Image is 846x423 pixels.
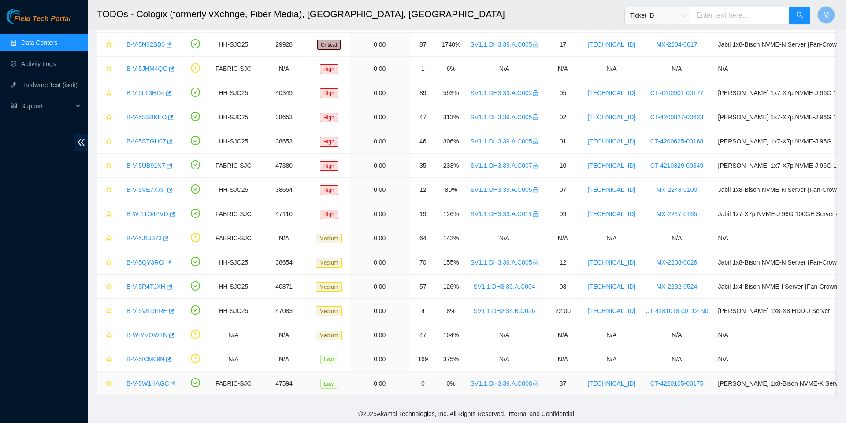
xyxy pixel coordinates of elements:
[126,65,167,72] a: B-V-5JHM4QG
[7,16,70,27] a: Akamai TechnologiesField Tech Portal
[102,183,112,197] button: star
[350,372,409,396] td: 0.00
[409,33,437,57] td: 87
[409,178,437,202] td: 12
[126,162,165,169] a: B-V-5UB91N7
[106,356,112,363] span: star
[543,275,583,299] td: 03
[543,299,583,323] td: 22:00
[532,114,538,120] span: lock
[587,380,635,387] a: [TECHNICAL_ID]
[320,64,338,74] span: High
[210,154,257,178] td: FABRIC-SJC
[587,210,635,217] a: [TECHNICAL_ID]
[630,9,686,22] span: Ticket ID
[650,380,704,387] a: CT-4220105-00175
[320,88,338,98] span: High
[126,210,168,217] a: B-W-11O4PVD
[106,187,112,194] span: star
[106,308,112,315] span: star
[350,57,409,81] td: 0.00
[543,57,583,81] td: N/A
[102,158,112,173] button: star
[543,250,583,275] td: 12
[126,114,167,121] a: B-V-5SS8KEO
[583,347,640,372] td: N/A
[587,138,635,145] a: [TECHNICAL_ID]
[350,299,409,323] td: 0.00
[191,209,200,218] span: check-circle
[210,275,257,299] td: HH-SJC25
[583,57,640,81] td: N/A
[106,66,112,73] span: star
[126,41,165,48] a: B-V-5N62BB0
[409,275,437,299] td: 57
[587,114,635,121] a: [TECHNICAL_ID]
[657,283,698,290] a: MX-2232-0524
[106,41,112,48] span: star
[587,162,635,169] a: [TECHNICAL_ID]
[532,380,538,386] span: lock
[657,259,698,266] a: MX-2208-0026
[470,41,538,48] a: SV1.1.DH3.39.A.C005lock
[210,129,257,154] td: HH-SJC25
[470,259,538,266] a: SV1.1.DH3.39.A.C005lock
[587,283,635,290] a: [TECHNICAL_ID]
[106,380,112,387] span: star
[191,63,200,73] span: exclamation-circle
[796,11,803,20] span: search
[21,97,73,115] span: Support
[102,304,112,318] button: star
[437,33,466,57] td: 1740%
[21,81,78,88] a: Hardware Test (isok)
[320,113,338,122] span: High
[817,6,835,24] button: M
[350,202,409,226] td: 0.00
[210,33,257,57] td: HH-SJC25
[191,184,200,194] span: check-circle
[583,226,640,250] td: N/A
[7,9,45,24] img: Akamai Technologies
[465,226,543,250] td: N/A
[257,202,311,226] td: 47110
[470,186,538,193] a: SV1.1.DH3.39.A.C005lock
[74,134,88,151] span: double-left
[409,323,437,347] td: 47
[437,275,466,299] td: 126%
[437,347,466,372] td: 375%
[316,282,342,292] span: Medium
[210,347,257,372] td: N/A
[102,110,112,124] button: star
[350,154,409,178] td: 0.00
[470,162,538,169] a: SV1.1.DH3.39.A.C007lock
[210,250,257,275] td: HH-SJC25
[102,255,112,269] button: star
[543,202,583,226] td: 09
[102,376,112,390] button: star
[409,129,437,154] td: 46
[350,129,409,154] td: 0.00
[587,89,635,96] a: [TECHNICAL_ID]
[102,62,112,76] button: star
[257,178,311,202] td: 38654
[532,162,538,169] span: lock
[409,250,437,275] td: 70
[640,57,713,81] td: N/A
[543,154,583,178] td: 10
[543,178,583,202] td: 07
[657,210,698,217] a: MX-2247-0165
[470,89,538,96] a: SV1.1.DH3.39.A.C002lock
[437,250,466,275] td: 155%
[126,138,166,145] a: B-V-5STGH07
[210,202,257,226] td: FABRIC-SJC
[320,379,337,389] span: Low
[126,235,162,242] a: B-V-5J1J373
[657,186,698,193] a: MX-2248-0100
[106,235,112,242] span: star
[409,226,437,250] td: 64
[650,114,704,121] a: CT-4200827-00623
[191,39,200,48] span: check-circle
[470,138,538,145] a: SV1.1.DH3.39.A.C005lock
[106,162,112,169] span: star
[21,39,57,46] a: Data Centers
